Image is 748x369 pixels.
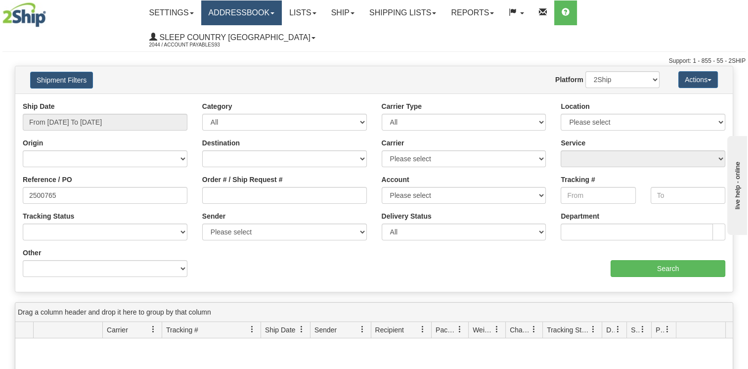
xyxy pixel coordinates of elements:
label: Destination [202,138,240,148]
a: Pickup Status filter column settings [659,321,676,338]
div: Support: 1 - 855 - 55 - 2SHIP [2,57,746,65]
a: Lists [282,0,323,25]
label: Carrier Type [382,101,422,111]
span: Recipient [375,325,404,335]
div: grid grouping header [15,303,733,322]
label: Other [23,248,41,258]
label: Delivery Status [382,211,432,221]
label: Category [202,101,232,111]
input: To [651,187,725,204]
span: Tracking Status [547,325,590,335]
label: Reference / PO [23,175,72,184]
a: Packages filter column settings [451,321,468,338]
span: Charge [510,325,530,335]
a: Charge filter column settings [526,321,542,338]
button: Shipment Filters [30,72,93,89]
a: Shipment Issues filter column settings [634,321,651,338]
a: Settings [142,0,201,25]
a: Carrier filter column settings [145,321,162,338]
a: Tracking # filter column settings [244,321,261,338]
a: Addressbook [201,0,282,25]
span: Pickup Status [656,325,664,335]
span: Tracking # [166,325,198,335]
a: Recipient filter column settings [414,321,431,338]
span: Weight [473,325,493,335]
iframe: chat widget [725,134,747,235]
label: Tracking # [561,175,595,184]
span: Delivery Status [606,325,615,335]
a: Sender filter column settings [354,321,371,338]
img: logo2044.jpg [2,2,46,27]
a: Reports [443,0,501,25]
div: live help - online [7,8,91,16]
label: Department [561,211,599,221]
a: Shipping lists [362,0,443,25]
label: Order # / Ship Request # [202,175,283,184]
label: Carrier [382,138,404,148]
a: Tracking Status filter column settings [585,321,602,338]
span: Shipment Issues [631,325,639,335]
label: Platform [555,75,583,85]
input: From [561,187,635,204]
span: Ship Date [265,325,295,335]
label: Ship Date [23,101,55,111]
label: Location [561,101,589,111]
label: Service [561,138,585,148]
span: Sleep Country [GEOGRAPHIC_DATA] [157,33,310,42]
a: Delivery Status filter column settings [610,321,626,338]
a: Sleep Country [GEOGRAPHIC_DATA] 2044 / Account Payables93 [142,25,323,50]
button: Actions [678,71,718,88]
label: Origin [23,138,43,148]
span: 2044 / Account Payables93 [149,40,223,50]
a: Weight filter column settings [488,321,505,338]
label: Sender [202,211,225,221]
span: Sender [314,325,337,335]
a: Ship [324,0,362,25]
input: Search [611,260,725,277]
span: Carrier [107,325,128,335]
span: Packages [436,325,456,335]
a: Ship Date filter column settings [293,321,310,338]
label: Tracking Status [23,211,74,221]
label: Account [382,175,409,184]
